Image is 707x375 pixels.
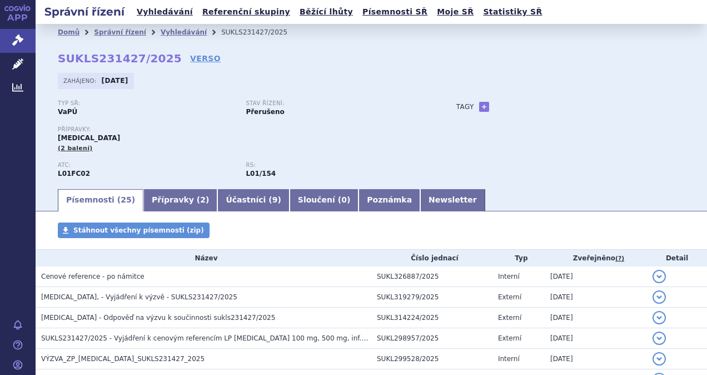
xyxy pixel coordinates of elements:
span: SARCLISA - Odpověď na výzvu k součinnosti sukls231427/2025 [41,314,275,322]
strong: Přerušeno [246,108,284,116]
span: 2 [200,195,206,204]
li: SUKLS231427/2025 [221,24,302,41]
span: Interní [498,355,520,363]
td: [DATE] [545,308,647,328]
a: Moje SŘ [434,4,477,19]
p: ATC: [58,162,235,169]
span: SUKLS231427/2025 - Vyjádření k cenovým referencím LP SARCLISA 100 mg, 500 mg, inf.cnc.sol. [41,334,387,342]
span: Interní [498,273,520,280]
a: Poznámka [359,189,420,211]
th: Číslo jednací [371,250,492,267]
button: detail [653,311,666,324]
a: Správní řízení [94,28,146,36]
td: [DATE] [545,349,647,369]
strong: VaPÚ [58,108,77,116]
a: Domů [58,28,79,36]
span: Externí [498,314,521,322]
td: SUKL319279/2025 [371,287,492,308]
button: detail [653,270,666,283]
h2: Správní řízení [36,4,133,19]
span: [MEDICAL_DATA] [58,134,120,142]
span: 9 [272,195,278,204]
a: Statistiky SŘ [480,4,545,19]
td: SUKL314224/2025 [371,308,492,328]
a: Vyhledávání [133,4,196,19]
p: Přípravky: [58,126,434,133]
p: Stav řízení: [246,100,422,107]
a: + [479,102,489,112]
a: Přípravky (2) [143,189,217,211]
strong: SUKLS231427/2025 [58,52,182,65]
a: Stáhnout všechny písemnosti (zip) [58,223,210,238]
span: 25 [121,195,131,204]
a: Vyhledávání [161,28,207,36]
span: Zahájeno: [63,76,98,85]
a: Písemnosti (25) [58,189,143,211]
span: Stáhnout všechny písemnosti (zip) [73,226,204,234]
td: SUKL298957/2025 [371,328,492,349]
p: RS: [246,162,422,169]
span: SARCLISA, - Vyjádření k výzvě - SUKLS231427/2025 [41,293,237,301]
span: (2 balení) [58,145,93,152]
a: Newsletter [420,189,485,211]
th: Typ [492,250,545,267]
span: VÝZVA_ZP_SARCLISA_SUKLS231427_2025 [41,355,205,363]
td: SUKL299528/2025 [371,349,492,369]
button: detail [653,352,666,366]
strong: [DATE] [102,77,128,85]
a: Referenční skupiny [199,4,293,19]
a: Sloučení (0) [290,189,359,211]
th: Zveřejněno [545,250,647,267]
abbr: (?) [615,255,624,263]
span: Cenové reference - po námitce [41,273,145,280]
strong: IZATUXIMAB [58,170,90,177]
td: SUKL326887/2025 [371,267,492,287]
th: Název [36,250,371,267]
a: VERSO [190,53,221,64]
th: Detail [647,250,707,267]
a: Písemnosti SŘ [359,4,431,19]
td: [DATE] [545,287,647,308]
strong: izatuximab [246,170,276,177]
td: [DATE] [545,328,647,349]
span: Externí [498,293,521,301]
p: Typ SŘ: [58,100,235,107]
button: detail [653,332,666,345]
td: [DATE] [545,267,647,287]
a: Běžící lhůty [296,4,356,19]
a: Účastníci (9) [217,189,289,211]
span: 0 [341,195,347,204]
button: detail [653,290,666,304]
h3: Tagy [456,100,474,114]
span: Externí [498,334,521,342]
